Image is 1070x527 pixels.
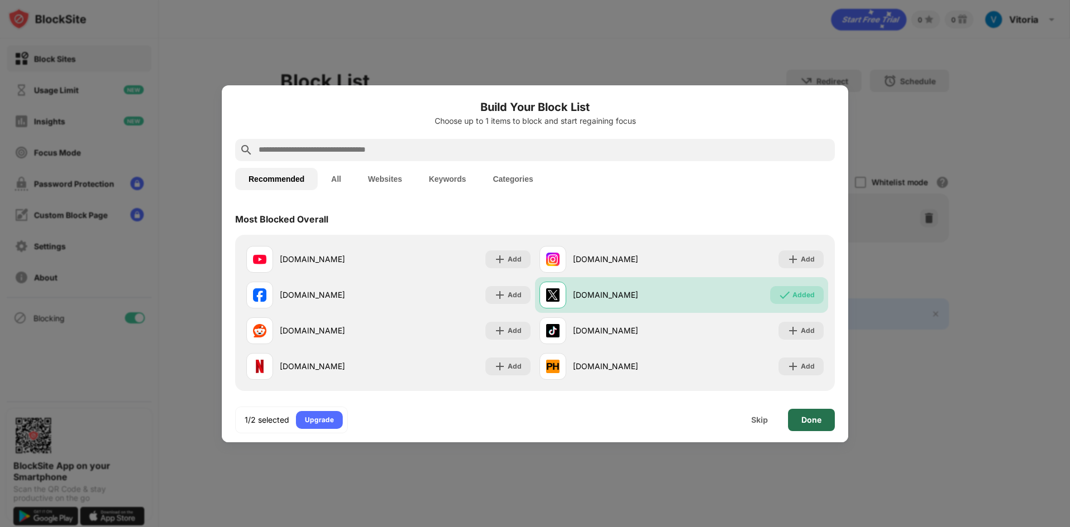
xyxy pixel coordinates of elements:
[415,168,479,190] button: Keywords
[573,360,682,372] div: [DOMAIN_NAME]
[245,414,289,426] div: 1/2 selected
[801,325,815,336] div: Add
[801,254,815,265] div: Add
[253,324,266,337] img: favicons
[280,253,388,265] div: [DOMAIN_NAME]
[573,325,682,336] div: [DOMAIN_NAME]
[253,360,266,373] img: favicons
[508,361,522,372] div: Add
[253,253,266,266] img: favicons
[235,99,835,115] h6: Build Your Block List
[318,168,354,190] button: All
[479,168,546,190] button: Categories
[240,143,253,157] img: search.svg
[792,289,815,301] div: Added
[508,254,522,265] div: Add
[546,360,560,373] img: favicons
[508,289,522,301] div: Add
[801,361,815,372] div: Add
[546,253,560,266] img: favicons
[280,325,388,336] div: [DOMAIN_NAME]
[573,289,682,301] div: [DOMAIN_NAME]
[751,415,768,424] div: Skip
[546,324,560,337] img: favicons
[508,325,522,336] div: Add
[305,414,334,426] div: Upgrade
[801,415,821,424] div: Done
[235,214,328,225] div: Most Blocked Overall
[280,360,388,372] div: [DOMAIN_NAME]
[235,117,835,125] div: Choose up to 1 items to block and start regaining focus
[354,168,415,190] button: Websites
[546,288,560,302] img: favicons
[573,253,682,265] div: [DOMAIN_NAME]
[280,289,388,301] div: [DOMAIN_NAME]
[253,288,266,302] img: favicons
[235,168,318,190] button: Recommended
